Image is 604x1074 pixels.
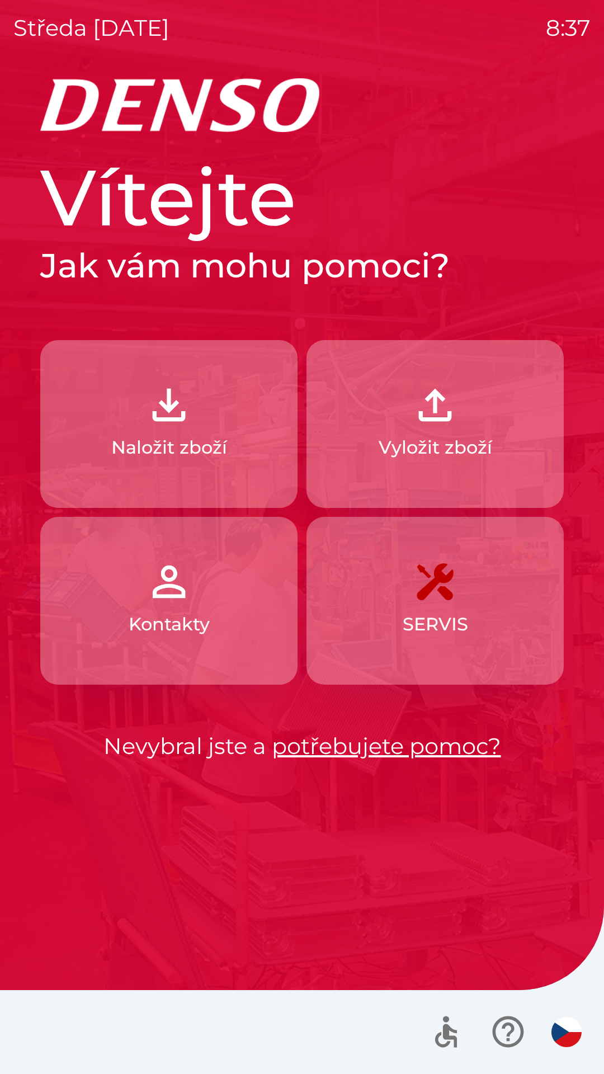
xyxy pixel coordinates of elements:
[40,340,298,508] button: Naložit zboží
[410,380,460,430] img: 2fb22d7f-6f53-46d3-a092-ee91fce06e5d.png
[306,517,564,685] button: SERVIS
[144,557,194,606] img: 072f4d46-cdf8-44b2-b931-d189da1a2739.png
[40,78,564,132] img: Logo
[40,517,298,685] button: Kontakty
[410,557,460,606] img: 7408382d-57dc-4d4c-ad5a-dca8f73b6e74.png
[111,434,227,461] p: Naložit zboží
[403,611,468,638] p: SERVIS
[272,732,501,760] a: potřebujete pomoc?
[40,150,564,245] h1: Vítejte
[13,11,169,45] p: středa [DATE]
[129,611,210,638] p: Kontakty
[379,434,492,461] p: Vyložit zboží
[306,340,564,508] button: Vyložit zboží
[546,11,591,45] p: 8:37
[40,729,564,763] p: Nevybral jste a
[144,380,194,430] img: 918cc13a-b407-47b8-8082-7d4a57a89498.png
[551,1017,582,1047] img: cs flag
[40,245,564,286] h2: Jak vám mohu pomoci?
